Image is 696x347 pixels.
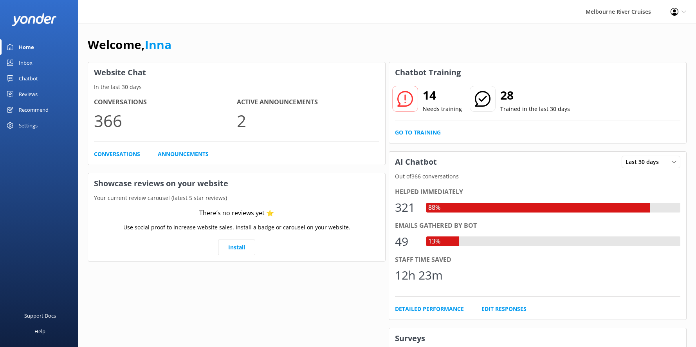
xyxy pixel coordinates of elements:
a: Announcements [158,150,209,158]
div: 49 [395,232,418,251]
div: Staff time saved [395,255,680,265]
a: Edit Responses [481,305,527,313]
div: Recommend [19,102,49,118]
img: yonder-white-logo.png [12,13,57,26]
a: Go to Training [395,128,441,137]
span: Last 30 days [626,158,664,166]
h2: 28 [500,86,570,105]
h3: Chatbot Training [389,62,467,83]
p: Use social proof to increase website sales. Install a badge or carousel on your website. [123,223,350,232]
a: Detailed Performance [395,305,464,313]
div: Help [34,323,45,339]
a: Inna [145,36,171,53]
div: Home [19,39,34,55]
h3: Website Chat [88,62,385,83]
div: Emails gathered by bot [395,221,680,231]
h3: Showcase reviews on your website [88,173,385,194]
a: Conversations [94,150,140,158]
div: Settings [19,118,38,133]
div: Inbox [19,55,32,71]
p: Your current review carousel (latest 5 star reviews) [88,194,385,202]
h3: AI Chatbot [389,152,443,172]
p: In the last 30 days [88,83,385,91]
div: 88% [426,203,442,213]
a: Install [218,240,255,255]
p: 2 [237,107,380,134]
h1: Welcome, [88,35,171,54]
p: Needs training [423,105,462,113]
div: Helped immediately [395,187,680,197]
div: 13% [426,236,442,247]
p: 366 [94,107,237,134]
div: 321 [395,198,418,217]
div: There’s no reviews yet ⭐ [199,208,274,218]
div: Reviews [19,86,38,102]
div: Support Docs [24,308,56,323]
h4: Active Announcements [237,97,380,107]
h4: Conversations [94,97,237,107]
div: 12h 23m [395,266,443,285]
p: Out of 366 conversations [389,172,686,181]
p: Trained in the last 30 days [500,105,570,113]
h2: 14 [423,86,462,105]
div: Chatbot [19,71,38,86]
